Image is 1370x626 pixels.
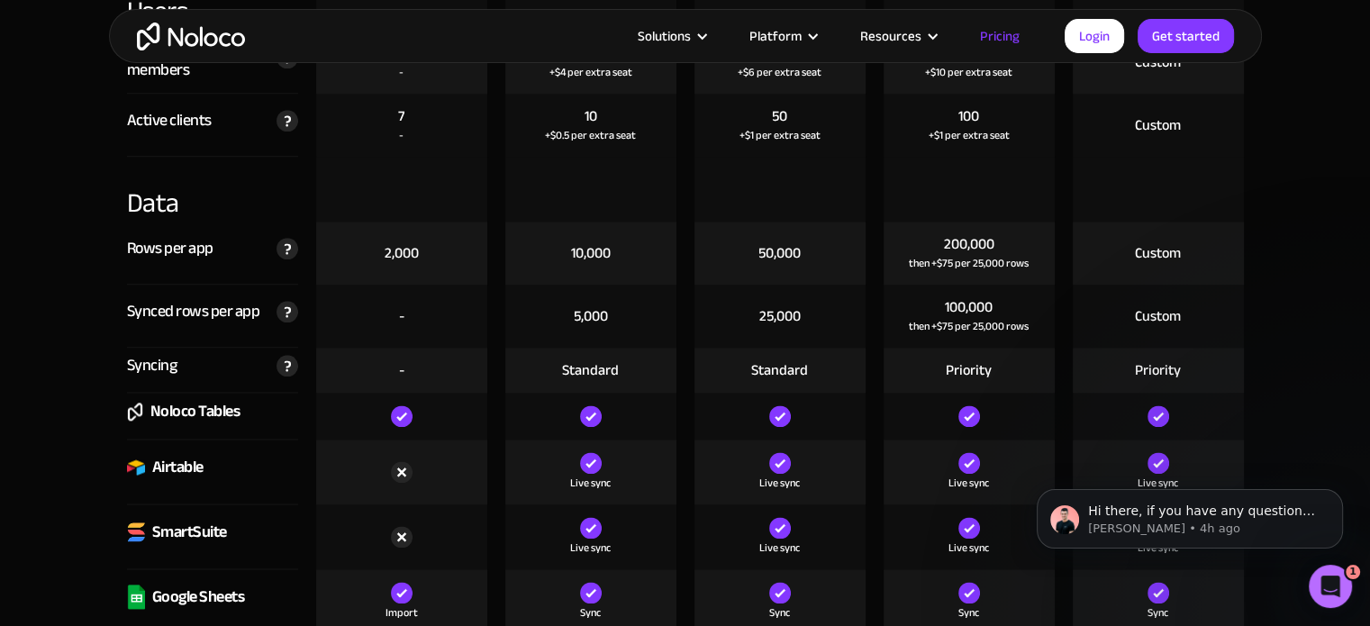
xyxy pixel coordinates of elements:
[545,126,636,144] div: +$0.5 per extra seat
[909,317,1029,335] div: then +$75 per 25,000 rows
[562,360,619,380] div: Standard
[152,519,227,546] div: SmartSuite
[549,63,632,81] div: +$4 per extra seat
[137,23,245,50] a: home
[759,306,801,326] div: 25,000
[570,539,611,557] div: Live sync
[398,106,404,126] div: 7
[580,603,601,621] div: Sync
[127,107,212,134] div: Active clients
[738,63,821,81] div: +$6 per extra seat
[944,234,994,254] div: 200,000
[929,126,1010,144] div: +$1 per extra seat
[909,254,1029,272] div: then +$75 per 25,000 rows
[1135,306,1181,326] div: Custom
[570,474,611,492] div: Live sync
[1138,19,1234,53] a: Get started
[571,243,611,263] div: 10,000
[925,63,1012,81] div: +$10 per extra seat
[152,454,204,481] div: Airtable
[152,584,245,611] div: Google Sheets
[958,106,979,126] div: 100
[957,24,1042,48] a: Pricing
[749,24,802,48] div: Platform
[638,24,691,48] div: Solutions
[127,235,213,262] div: Rows per app
[150,398,240,425] div: Noloco Tables
[772,106,787,126] div: 50
[948,474,989,492] div: Live sync
[615,24,727,48] div: Solutions
[769,603,790,621] div: Sync
[1309,565,1352,608] iframe: Intercom live chat
[1065,19,1124,53] a: Login
[399,360,404,380] div: -
[958,603,979,621] div: Sync
[751,360,808,380] div: Standard
[127,298,260,325] div: Synced rows per app
[1135,243,1181,263] div: Custom
[739,126,821,144] div: +$1 per extra seat
[860,24,921,48] div: Resources
[1010,451,1370,577] iframe: Intercom notifications message
[948,539,989,557] div: Live sync
[127,30,268,84] div: Active team members
[759,539,800,557] div: Live sync
[399,126,404,144] div: -
[399,63,404,81] div: -
[1135,115,1181,135] div: Custom
[945,297,993,317] div: 100,000
[574,306,608,326] div: 5,000
[759,474,800,492] div: Live sync
[1148,603,1168,621] div: Sync
[727,24,838,48] div: Platform
[399,306,404,326] div: -
[946,360,992,380] div: Priority
[1346,565,1360,579] span: 1
[758,243,801,263] div: 50,000
[386,603,418,621] div: Import
[1135,360,1181,380] div: Priority
[585,106,597,126] div: 10
[127,352,177,379] div: Syncing
[385,243,419,263] div: 2,000
[838,24,957,48] div: Resources
[127,157,298,222] div: Data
